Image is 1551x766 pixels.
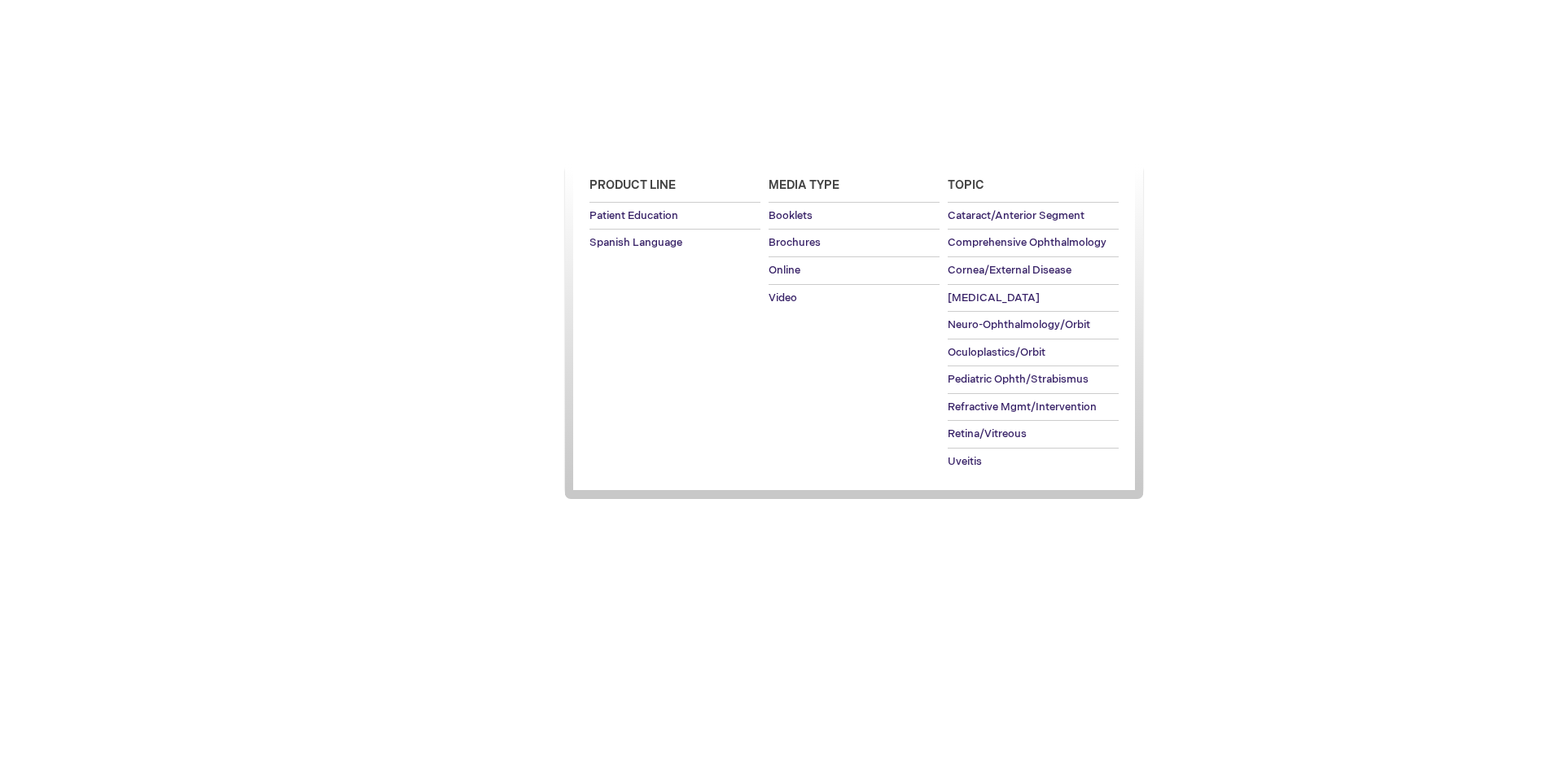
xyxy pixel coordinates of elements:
span: Online [769,264,800,277]
span: Topic [948,178,984,192]
span: Booklets [769,209,813,222]
span: Uveitis [948,455,982,468]
span: Cataract/Anterior Segment [948,209,1084,222]
span: Comprehensive Ophthalmology [948,236,1106,249]
span: Brochures [769,236,821,249]
span: Neuro-Ophthalmology/Orbit [948,318,1090,331]
span: Retina/Vitreous [948,427,1027,440]
span: Video [769,291,797,304]
span: Media Type [769,178,839,192]
span: Cornea/External Disease [948,264,1071,277]
span: Oculoplastics/Orbit [948,346,1045,359]
span: Patient Education [589,209,678,222]
span: Product Line [589,178,676,192]
span: Refractive Mgmt/Intervention [948,401,1097,414]
span: Pediatric Ophth/Strabismus [948,373,1089,386]
span: Spanish Language [589,236,682,249]
span: [MEDICAL_DATA] [948,291,1040,304]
